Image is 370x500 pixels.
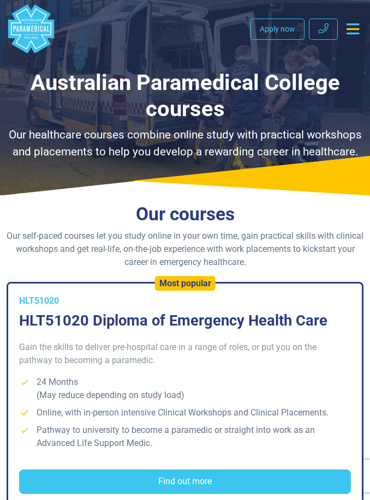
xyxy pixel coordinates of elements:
[7,4,56,53] a: Australian Paramedical College
[19,376,351,402] li: 24 Months (May reduce depending on study load)
[250,19,305,40] a: Apply now
[19,469,351,495] button: Find out more
[19,341,351,367] p: Gain the skills to deliver pre-hospital care in a range of roles, or put you on the pathway to be...
[19,296,59,306] span: HLT51020
[342,19,363,39] button: Toggle navigation
[7,126,363,160] p: Our healthcare courses combine online study with practical workshops and placements to help you d...
[7,230,363,269] p: Our self-paced courses let you study online in your own time, gain practical skills with clinical...
[7,203,363,225] h2: Our courses
[159,278,211,288] h5: Most popular
[7,70,363,122] h1: Australian Paramedical College courses
[19,312,351,330] h3: HLT51020 Diploma of Emergency Health Care
[19,406,351,419] li: Online, with in-person intensive Clinical Workshops and Clinical Placements.
[19,424,351,450] li: Pathway to university to become a paramedic or straight into work as an Advanced Life Support Medic.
